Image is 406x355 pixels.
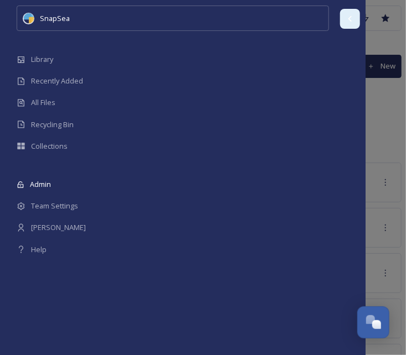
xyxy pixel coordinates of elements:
[31,119,74,130] span: Recycling Bin
[31,222,86,233] span: [PERSON_NAME]
[31,54,53,65] span: Library
[6,92,360,113] a: All Files
[6,70,360,92] a: Recently Added
[31,76,83,86] span: Recently Added
[31,97,55,108] span: All Files
[6,239,360,260] a: Help
[6,49,360,70] a: Library
[31,141,68,152] span: Collections
[23,13,34,24] img: snapsea-logo.png
[6,174,360,195] a: Admin
[31,244,47,255] span: Help
[357,306,389,338] button: Open Chat
[40,13,70,23] span: SnapSea
[30,179,51,190] span: Admin
[31,201,78,211] span: Team Settings
[6,217,360,238] a: [PERSON_NAME]
[6,135,360,157] a: Collections
[6,114,360,135] a: Recycling Bin
[6,195,360,217] a: Team Settings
